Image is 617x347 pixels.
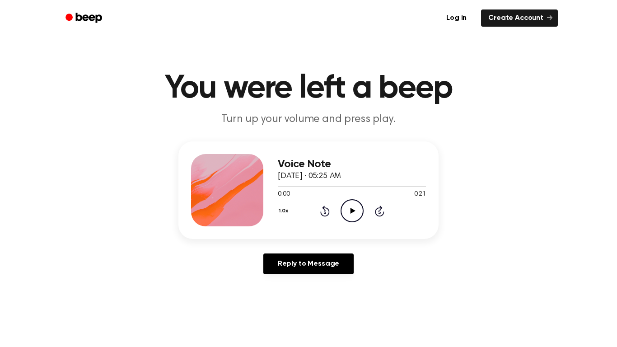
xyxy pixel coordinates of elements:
[77,72,540,105] h1: You were left a beep
[263,253,354,274] a: Reply to Message
[278,172,341,180] span: [DATE] · 05:25 AM
[278,203,291,219] button: 1.0x
[278,190,290,199] span: 0:00
[135,112,482,127] p: Turn up your volume and press play.
[437,8,476,28] a: Log in
[59,9,110,27] a: Beep
[278,158,426,170] h3: Voice Note
[481,9,558,27] a: Create Account
[414,190,426,199] span: 0:21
